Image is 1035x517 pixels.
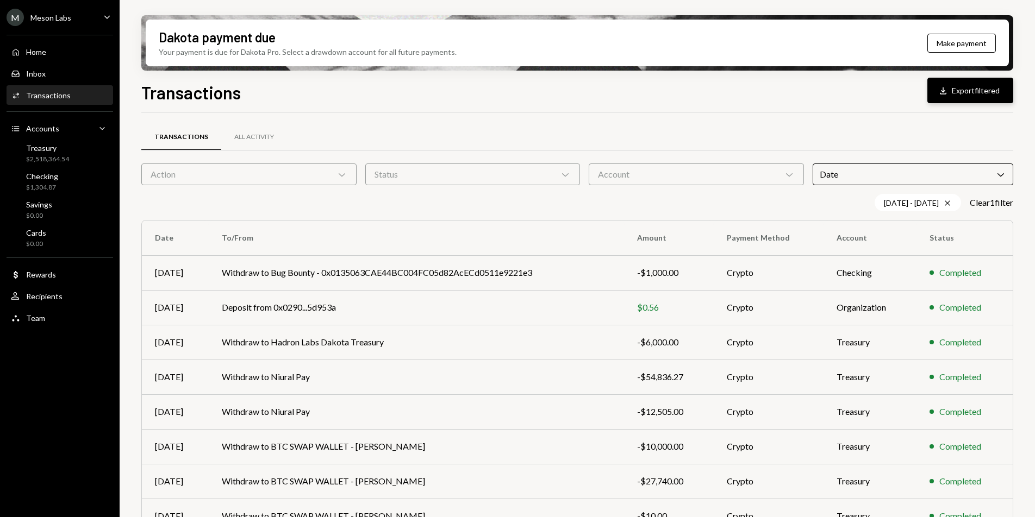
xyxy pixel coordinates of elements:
div: $1,304.87 [26,183,58,192]
a: Inbox [7,64,113,83]
div: [DATE] - [DATE] [875,194,961,211]
a: All Activity [221,123,287,151]
div: Completed [939,301,981,314]
div: Checking [26,172,58,181]
a: Transactions [7,85,113,105]
h1: Transactions [141,81,241,103]
td: Crypto [714,464,824,499]
th: To/From [209,220,624,255]
td: Crypto [714,255,824,290]
a: Rewards [7,264,113,284]
a: Accounts [7,118,113,138]
td: Checking [824,255,917,290]
div: Completed [939,475,981,488]
a: Recipients [7,286,113,306]
div: Your payment is due for Dakota Pro. Select a drawdown account for all future payments. [159,46,457,58]
td: Crypto [714,325,824,360]
td: Withdraw to Niural Pay [209,360,624,394]
div: [DATE] [155,405,196,418]
div: Home [26,47,46,56]
div: [DATE] [155,475,196,488]
div: $0.56 [637,301,700,314]
div: -$10,000.00 [637,440,700,453]
td: Deposit from 0x0290...5d953a [209,290,624,325]
td: Withdraw to Niural Pay [209,394,624,429]
td: Treasury [824,394,917,429]
div: Completed [939,405,981,418]
th: Account [824,220,917,255]
div: -$12,505.00 [637,405,700,418]
td: Crypto [714,429,824,464]
button: Make payment [927,34,996,53]
div: [DATE] [155,266,196,279]
div: Completed [939,336,981,349]
td: Withdraw to Hadron Labs Dakota Treasury [209,325,624,360]
div: Status [365,163,581,185]
div: Date [813,163,1013,185]
td: Treasury [824,325,917,360]
div: $2,518,364.54 [26,155,69,164]
button: Clear1filter [970,197,1013,209]
th: Status [916,220,1013,255]
td: Crypto [714,360,824,394]
div: [DATE] [155,370,196,383]
th: Date [142,220,209,255]
a: Cards$0.00 [7,225,113,251]
div: Savings [26,200,52,209]
td: Organization [824,290,917,325]
div: Account [589,163,804,185]
div: Transactions [26,91,71,100]
div: -$1,000.00 [637,266,700,279]
td: Withdraw to Bug Bounty - 0x0135063CAE44BC004FC05d82AcECd0511e9221e3 [209,255,624,290]
a: Team [7,308,113,327]
div: Meson Labs [30,13,71,22]
div: -$6,000.00 [637,336,700,349]
a: Home [7,42,113,61]
th: Payment Method [714,220,824,255]
div: Cards [26,228,46,237]
div: Rewards [26,270,56,279]
td: Treasury [824,464,917,499]
a: Savings$0.00 [7,197,113,223]
div: All Activity [234,133,274,142]
div: Completed [939,370,981,383]
td: Withdraw to BTC SWAP WALLET - [PERSON_NAME] [209,429,624,464]
div: Recipients [26,292,63,301]
div: $0.00 [26,211,52,220]
div: [DATE] [155,336,196,349]
button: Exportfiltered [927,78,1013,103]
div: Completed [939,266,981,279]
div: Inbox [26,69,46,78]
div: [DATE] [155,301,196,314]
td: Withdraw to BTC SWAP WALLET - [PERSON_NAME] [209,464,624,499]
div: Accounts [26,124,59,133]
div: Completed [939,440,981,453]
div: Treasury [26,143,69,153]
div: -$54,836.27 [637,370,700,383]
div: M [7,9,24,26]
th: Amount [624,220,713,255]
div: [DATE] [155,440,196,453]
a: Treasury$2,518,364.54 [7,140,113,166]
div: Dakota payment due [159,28,276,46]
td: Crypto [714,290,824,325]
a: Transactions [141,123,221,151]
div: Team [26,313,45,323]
td: Treasury [824,360,917,394]
div: Transactions [154,133,208,142]
td: Crypto [714,394,824,429]
td: Treasury [824,429,917,464]
div: -$27,740.00 [637,475,700,488]
div: $0.00 [26,239,46,249]
div: Action [141,163,357,185]
a: Checking$1,304.87 [7,168,113,194]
